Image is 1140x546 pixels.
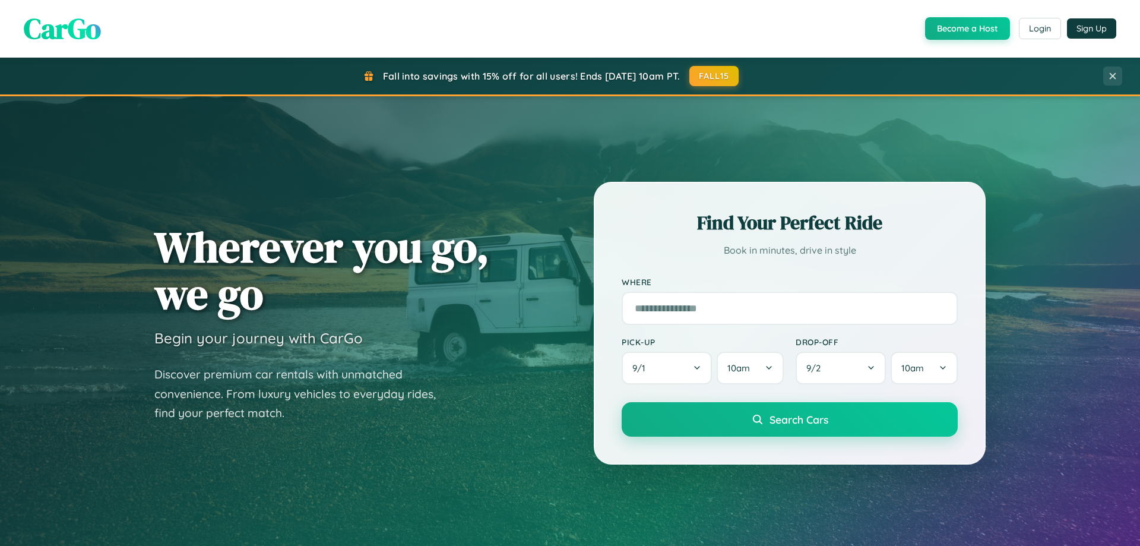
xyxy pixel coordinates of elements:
[154,365,451,423] p: Discover premium car rentals with unmatched convenience. From luxury vehicles to everyday rides, ...
[689,66,739,86] button: FALL15
[796,337,958,347] label: Drop-off
[383,70,680,82] span: Fall into savings with 15% off for all users! Ends [DATE] 10am PT.
[727,362,750,374] span: 10am
[154,223,489,317] h1: Wherever you go, we go
[622,210,958,236] h2: Find Your Perfect Ride
[1067,18,1116,39] button: Sign Up
[24,9,101,48] span: CarGo
[796,352,886,384] button: 9/2
[622,337,784,347] label: Pick-up
[925,17,1010,40] button: Become a Host
[622,277,958,287] label: Where
[622,242,958,259] p: Book in minutes, drive in style
[622,402,958,437] button: Search Cars
[769,413,828,426] span: Search Cars
[891,352,958,384] button: 10am
[717,352,784,384] button: 10am
[1019,18,1061,39] button: Login
[806,362,826,374] span: 9 / 2
[154,329,363,347] h3: Begin your journey with CarGo
[901,362,924,374] span: 10am
[622,352,712,384] button: 9/1
[632,362,651,374] span: 9 / 1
